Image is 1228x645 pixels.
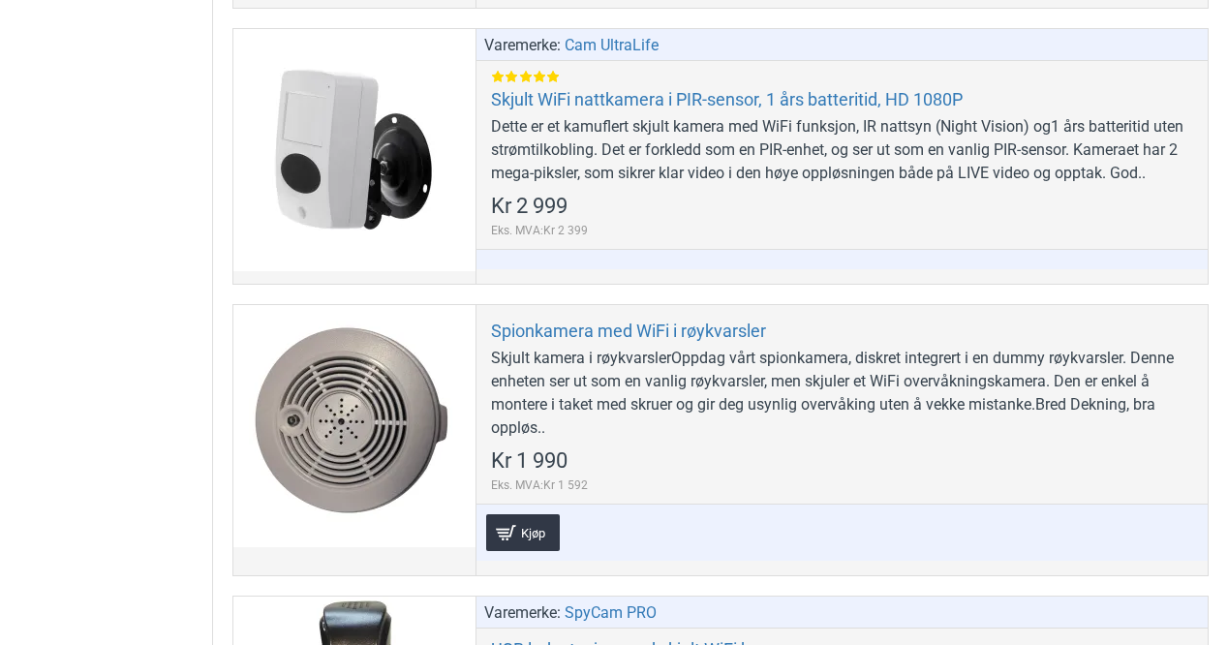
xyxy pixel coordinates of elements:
[491,320,766,342] a: Spionkamera med WiFi i røykvarsler
[484,601,561,625] span: Varemerke:
[516,527,550,539] span: Kjøp
[491,476,588,494] span: Eks. MVA:Kr 1 592
[491,347,1193,440] div: Skjult kamera i røykvarslerOppdag vårt spionkamera, diskret integrert i en dummy røykvarsler. Den...
[491,196,568,217] span: Kr 2 999
[484,34,561,57] span: Varemerke:
[233,29,476,271] a: Skjult WiFi nattkamera i PIR-sensor, 1 års batteritid, HD 1080P Skjult WiFi nattkamera i PIR-sens...
[565,34,659,57] a: Cam UltraLife
[233,305,476,547] a: Spionkamera med WiFi i røykvarsler Spionkamera med WiFi i røykvarsler
[491,450,568,472] span: Kr 1 990
[491,88,963,110] a: Skjult WiFi nattkamera i PIR-sensor, 1 års batteritid, HD 1080P
[565,601,657,625] a: SpyCam PRO
[491,115,1193,185] div: Dette er et kamuflert skjult kamera med WiFi funksjon, IR nattsyn (Night Vision) og1 års batterit...
[491,222,588,239] span: Eks. MVA:Kr 2 399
